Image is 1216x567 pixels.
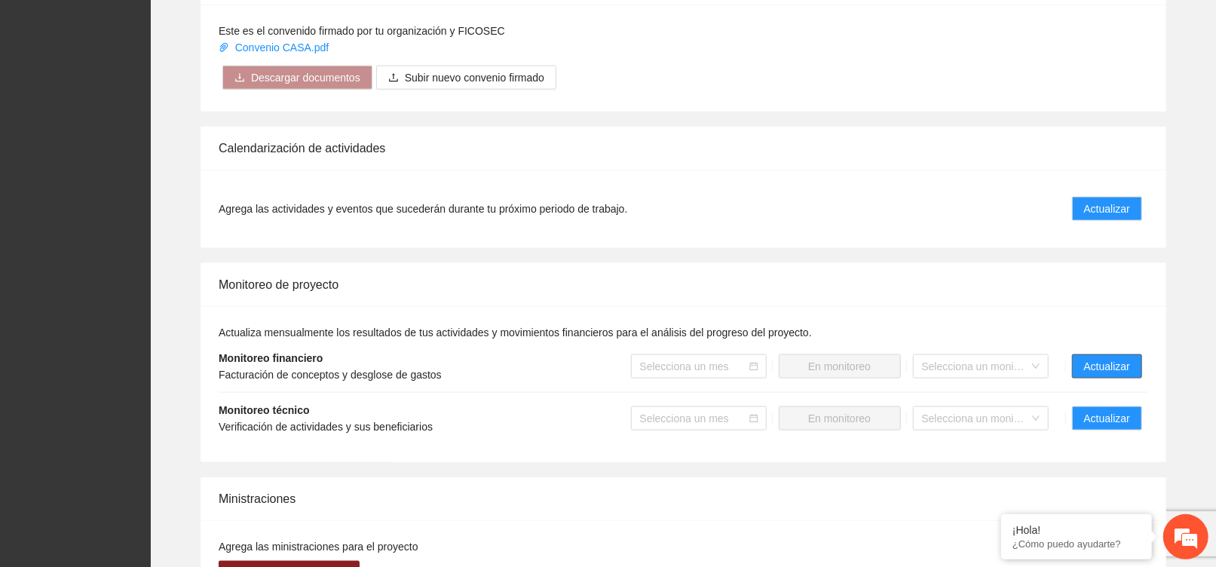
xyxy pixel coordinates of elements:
[219,263,1148,306] div: Monitoreo de proyecto
[1084,358,1130,375] span: Actualizar
[376,72,556,84] span: uploadSubir nuevo convenio firmado
[1072,406,1142,431] button: Actualizar
[219,421,433,433] span: Verificación de actividades y sus beneficiarios
[219,352,323,364] strong: Monitoreo financiero
[1084,201,1130,217] span: Actualizar
[1012,524,1141,536] div: ¡Hola!
[749,362,758,371] span: calendar
[1084,410,1130,427] span: Actualizar
[8,412,287,464] textarea: Escriba su mensaje y pulse “Intro”
[219,369,442,381] span: Facturación de conceptos y desglose de gastos
[1072,197,1142,221] button: Actualizar
[219,41,332,54] a: Convenio CASA.pdf
[87,201,208,354] span: Estamos en línea.
[219,477,1148,520] div: Ministraciones
[247,8,283,44] div: Minimizar ventana de chat en vivo
[222,66,372,90] button: downloadDescargar documentos
[219,42,229,53] span: paper-clip
[405,69,544,86] span: Subir nuevo convenio firmado
[219,326,812,339] span: Actualiza mensualmente los resultados de tus actividades y movimientos financieros para el anális...
[219,127,1148,170] div: Calendarización de actividades
[376,66,556,90] button: uploadSubir nuevo convenio firmado
[219,404,310,416] strong: Monitoreo técnico
[251,69,360,86] span: Descargar documentos
[1012,538,1141,550] p: ¿Cómo puedo ayudarte?
[749,414,758,423] span: calendar
[78,77,253,97] div: Chatee con nosotros ahora
[234,72,245,84] span: download
[219,25,505,37] span: Este es el convenido firmado por tu organización y FICOSEC
[219,541,418,553] span: Agrega las ministraciones para el proyecto
[1072,354,1142,379] button: Actualizar
[388,72,399,84] span: upload
[219,201,627,217] span: Agrega las actividades y eventos que sucederán durante tu próximo periodo de trabajo.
